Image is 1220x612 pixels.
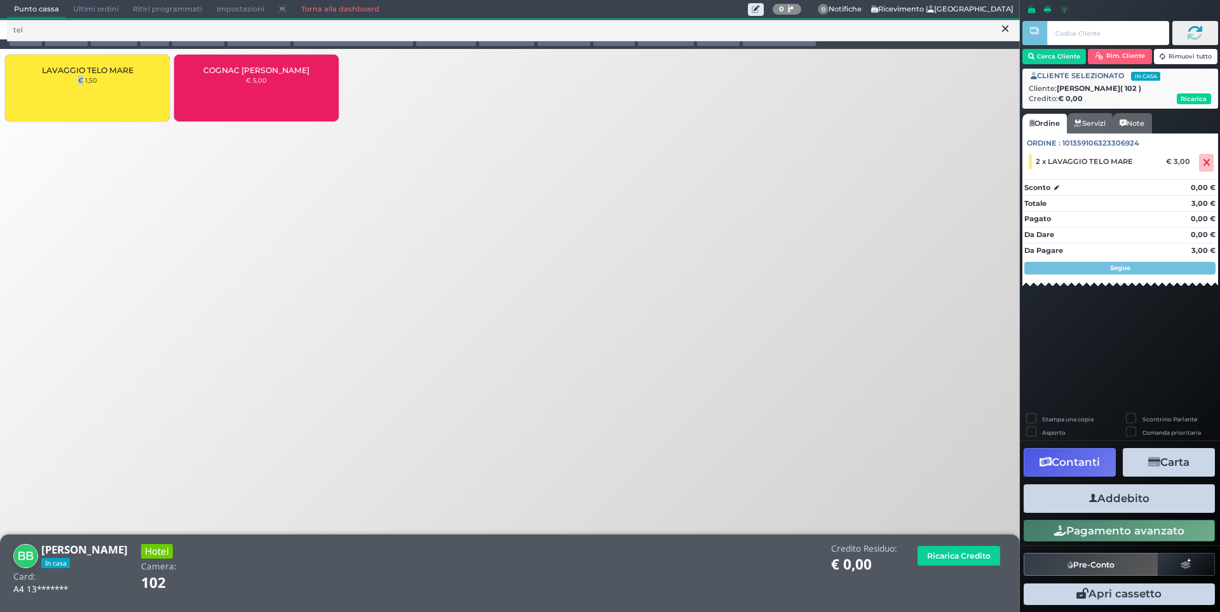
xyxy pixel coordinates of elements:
span: In casa [1131,72,1160,81]
strong: Sconto [1024,182,1050,193]
strong: Pagato [1024,214,1051,223]
span: Impostazioni [210,1,271,18]
b: 0 [779,4,784,13]
strong: 0,00 € [1191,183,1216,192]
strong: € 0,00 [1058,94,1083,103]
button: Rimuovi tutto [1154,49,1218,64]
strong: Da Dare [1024,230,1054,239]
a: Note [1113,113,1151,133]
h1: € 0,00 [831,557,897,573]
strong: 0,00 € [1191,214,1216,223]
a: Ordine [1022,114,1067,134]
strong: Totale [1024,199,1047,208]
button: Ricarica Credito [918,546,1000,566]
label: Comanda prioritaria [1142,428,1201,437]
a: Servizi [1067,113,1113,133]
label: Asporto [1042,428,1066,437]
strong: Segue [1110,264,1130,272]
button: Pagamento avanzato [1024,520,1215,541]
span: Punto cassa [7,1,66,18]
strong: Da Pagare [1024,246,1063,255]
span: LAVAGGIO TELO MARE [42,65,133,75]
button: Addebito [1024,484,1215,513]
button: Ricarica [1177,93,1211,104]
h3: Hotel [141,544,173,559]
b: [PERSON_NAME] [41,542,128,557]
button: Contanti [1024,448,1116,477]
span: 101359106323306924 [1062,138,1139,149]
strong: 3,00 € [1191,199,1216,208]
label: Stampa una copia [1042,415,1094,423]
span: ( 102 ) [1120,83,1141,94]
button: Pre-Conto [1024,553,1158,576]
span: In casa [41,558,70,568]
h1: 102 [141,575,201,591]
h4: Credito Residuo: [831,544,897,554]
small: € 1,50 [78,76,97,84]
button: Carta [1123,448,1215,477]
a: Torna alla dashboard [294,1,386,18]
h4: Camera: [141,562,177,571]
div: Cliente: [1029,83,1211,94]
b: [PERSON_NAME] [1057,84,1141,93]
strong: 0,00 € [1191,230,1216,239]
strong: 3,00 € [1191,246,1216,255]
span: Ultimi ordini [66,1,126,18]
span: COGNAC [PERSON_NAME] [203,65,309,75]
button: Rim. Cliente [1088,49,1152,64]
div: € 3,00 [1164,157,1196,166]
span: 0 [818,4,829,15]
small: € 5,00 [246,76,267,84]
span: 2 x LAVAGGIO TELO MARE [1036,157,1133,166]
input: Ricerca articolo [7,19,1020,41]
img: Beatrice Brambilla [13,544,38,569]
span: Ordine : [1027,138,1061,149]
span: Ritiri programmati [126,1,209,18]
h4: Card: [13,572,36,581]
div: Credito: [1029,93,1211,104]
label: Scontrino Parlante [1142,415,1197,423]
input: Codice Cliente [1047,21,1169,45]
span: CLIENTE SELEZIONATO [1031,71,1160,81]
button: Cerca Cliente [1022,49,1087,64]
button: Apri cassetto [1024,583,1215,605]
